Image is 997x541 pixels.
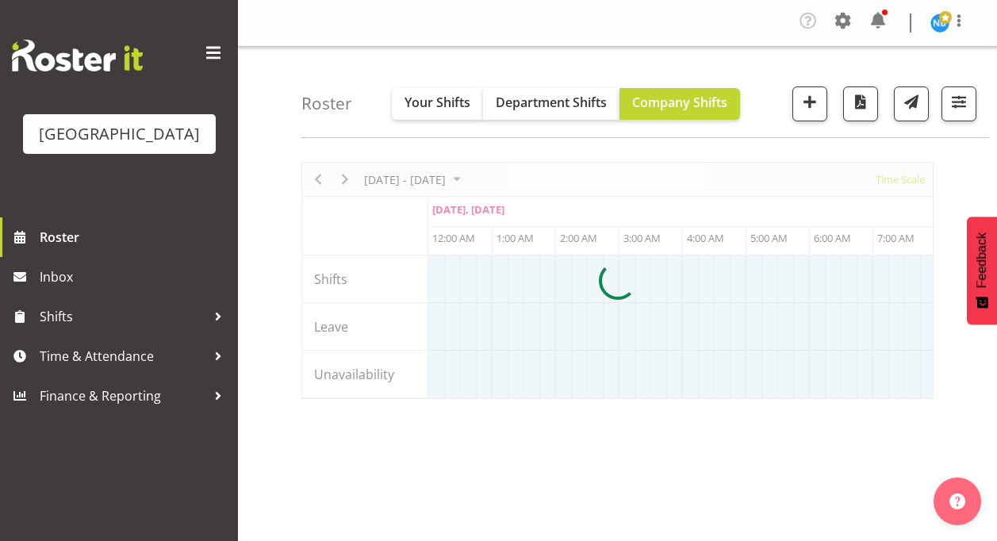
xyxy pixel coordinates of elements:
[894,86,929,121] button: Send a list of all shifts for the selected filtered period to all rostered employees.
[405,94,470,111] span: Your Shifts
[392,88,483,120] button: Your Shifts
[949,493,965,509] img: help-xxl-2.png
[632,94,727,111] span: Company Shifts
[301,94,352,113] h4: Roster
[483,88,619,120] button: Department Shifts
[40,265,230,289] span: Inbox
[496,94,607,111] span: Department Shifts
[930,13,949,33] img: nicoel-boschman11219.jpg
[40,305,206,328] span: Shifts
[40,384,206,408] span: Finance & Reporting
[40,225,230,249] span: Roster
[619,88,740,120] button: Company Shifts
[40,344,206,368] span: Time & Attendance
[975,232,989,288] span: Feedback
[967,217,997,324] button: Feedback - Show survey
[792,86,827,121] button: Add a new shift
[12,40,143,71] img: Rosterit website logo
[941,86,976,121] button: Filter Shifts
[39,122,200,146] div: [GEOGRAPHIC_DATA]
[843,86,878,121] button: Download a PDF of the roster according to the set date range.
